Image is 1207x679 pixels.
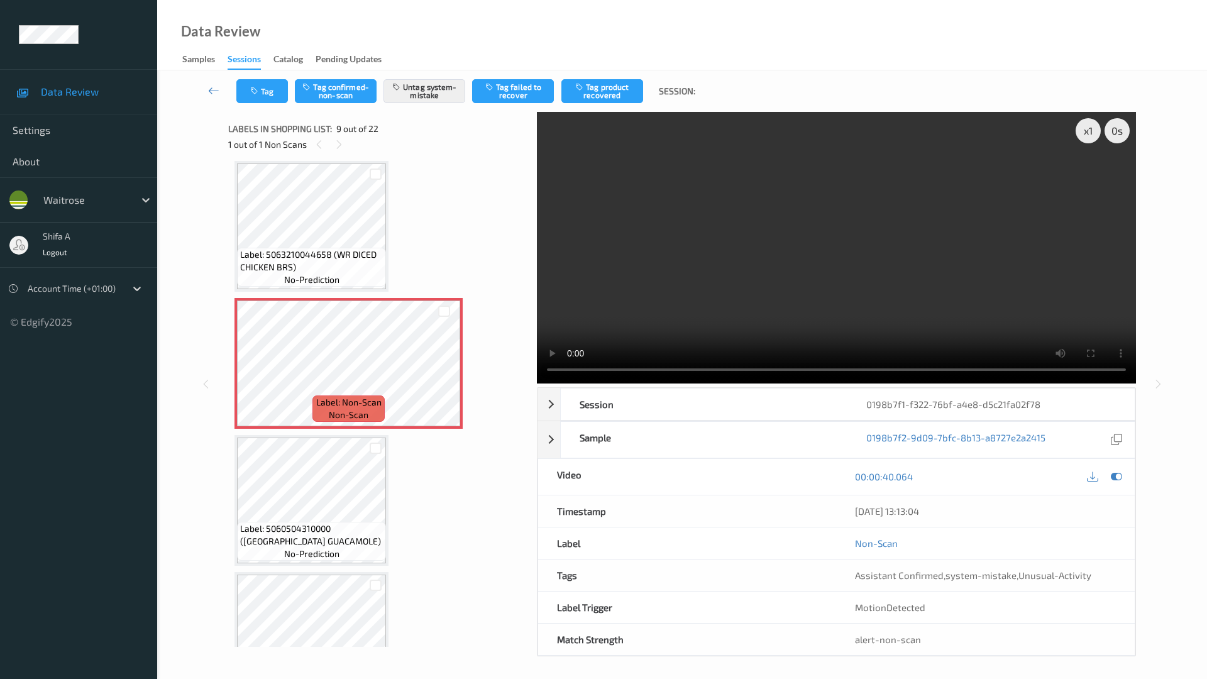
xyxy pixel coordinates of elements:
[836,592,1135,623] div: MotionDetected
[240,522,383,548] span: Label: 5060504310000 ([GEOGRAPHIC_DATA] GUACAMOLE)
[538,459,837,495] div: Video
[561,79,643,103] button: Tag product recovered
[1076,118,1101,143] div: x 1
[538,527,837,559] div: Label
[181,25,260,38] div: Data Review
[855,633,1116,646] div: alert-non-scan
[273,51,316,69] a: Catalog
[561,389,848,420] div: Session
[855,570,1091,581] span: , ,
[537,421,1135,458] div: Sample0198b7f2-9d09-7bfc-8b13-a8727e2a2415
[383,79,465,103] button: Untag system-mistake
[847,389,1135,420] div: 0198b7f1-f322-76bf-a4e8-d5c21fa02f78
[329,409,368,421] span: non-scan
[855,470,913,483] a: 00:00:40.064
[240,248,383,273] span: Label: 5063210044658 (WR DICED CHICKEN BRS)
[295,79,377,103] button: Tag confirmed-non-scan
[228,51,273,70] a: Sessions
[1018,570,1091,581] span: Unusual-Activity
[866,431,1045,448] a: 0198b7f2-9d09-7bfc-8b13-a8727e2a2415
[538,592,837,623] div: Label Trigger
[316,396,382,409] span: Label: Non-Scan
[538,495,837,527] div: Timestamp
[182,51,228,69] a: Samples
[228,53,261,70] div: Sessions
[1105,118,1130,143] div: 0 s
[273,53,303,69] div: Catalog
[537,388,1135,421] div: Session0198b7f1-f322-76bf-a4e8-d5c21fa02f78
[855,570,944,581] span: Assistant Confirmed
[316,53,382,69] div: Pending Updates
[316,51,394,69] a: Pending Updates
[472,79,554,103] button: Tag failed to recover
[182,53,215,69] div: Samples
[855,537,898,549] a: Non-Scan
[855,505,1116,517] div: [DATE] 13:13:04
[284,273,339,286] span: no-prediction
[945,570,1017,581] span: system-mistake
[284,548,339,560] span: no-prediction
[538,624,837,655] div: Match Strength
[228,136,528,152] div: 1 out of 1 Non Scans
[659,85,695,97] span: Session:
[538,560,837,591] div: Tags
[228,123,332,135] span: Labels in shopping list:
[236,79,288,103] button: Tag
[561,422,848,458] div: Sample
[336,123,378,135] span: 9 out of 22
